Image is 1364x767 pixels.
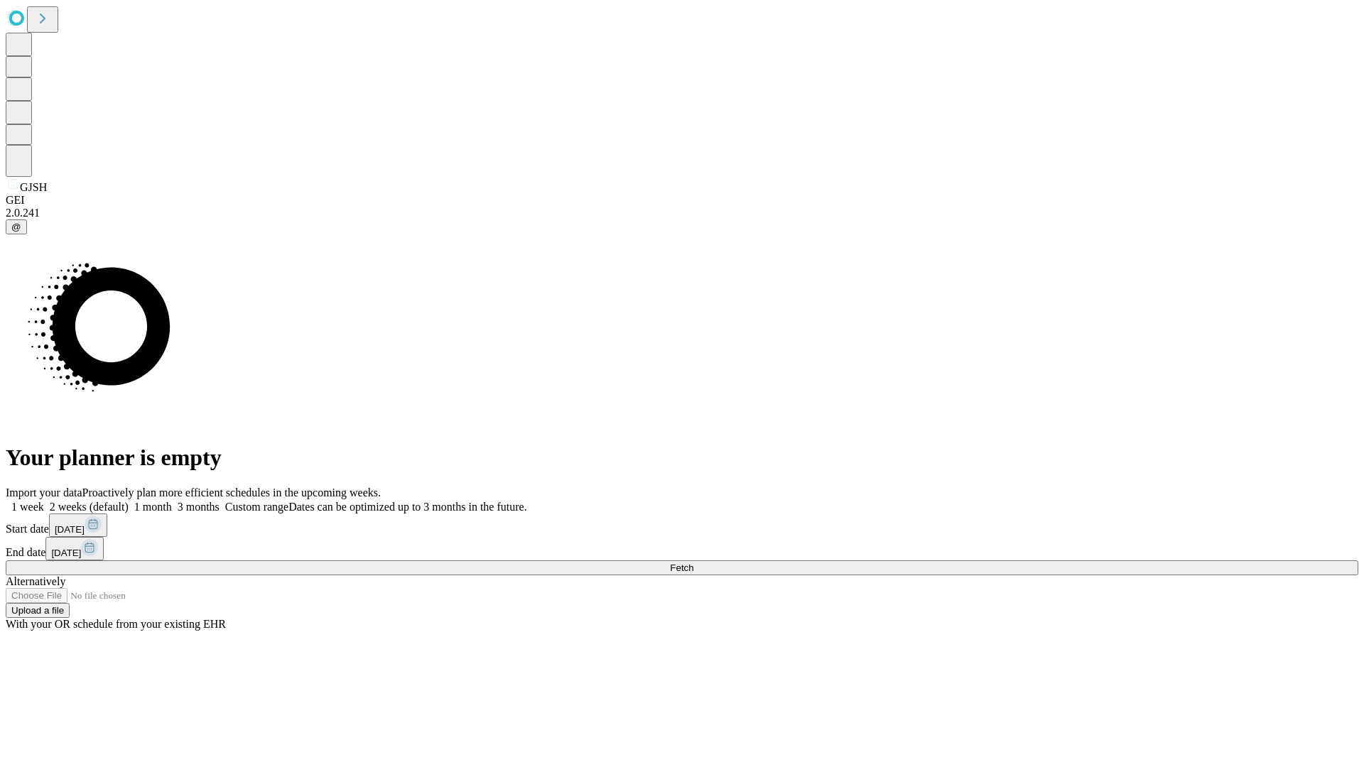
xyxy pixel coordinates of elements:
span: [DATE] [51,548,81,558]
span: 2 weeks (default) [50,501,129,513]
div: Start date [6,513,1358,537]
span: Dates can be optimized up to 3 months in the future. [288,501,526,513]
span: 1 week [11,501,44,513]
span: Custom range [225,501,288,513]
span: 3 months [178,501,220,513]
span: Alternatively [6,575,65,587]
button: @ [6,219,27,234]
span: Fetch [670,562,693,573]
span: Import your data [6,486,82,499]
span: GJSH [20,181,47,193]
span: Proactively plan more efficient schedules in the upcoming weeks. [82,486,381,499]
span: @ [11,222,21,232]
button: Upload a file [6,603,70,618]
span: [DATE] [55,524,85,535]
div: 2.0.241 [6,207,1358,219]
button: [DATE] [45,537,104,560]
div: GEI [6,194,1358,207]
span: With your OR schedule from your existing EHR [6,618,226,630]
button: Fetch [6,560,1358,575]
div: End date [6,537,1358,560]
span: 1 month [134,501,172,513]
button: [DATE] [49,513,107,537]
h1: Your planner is empty [6,445,1358,471]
